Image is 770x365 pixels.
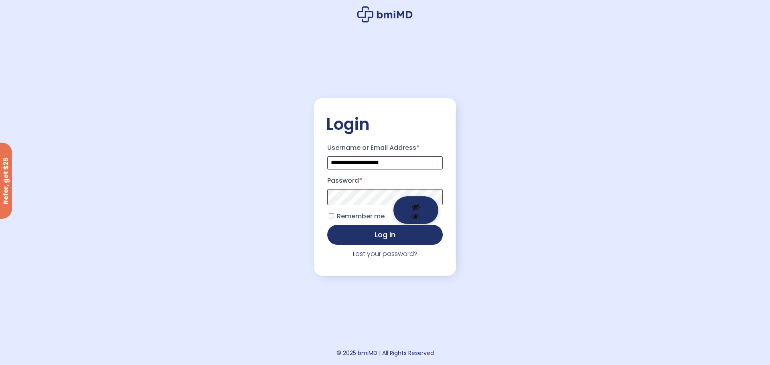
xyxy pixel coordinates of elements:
[337,212,385,221] span: Remember me
[326,114,444,134] h2: Login
[336,347,434,359] div: © 2025 bmiMD | All Rights Reserved
[329,213,334,218] input: Remember me
[327,141,443,154] label: Username or Email Address
[327,174,443,187] label: Password
[327,225,443,245] button: Log in
[393,196,438,224] button: Show password
[353,249,417,258] a: Lost your password?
